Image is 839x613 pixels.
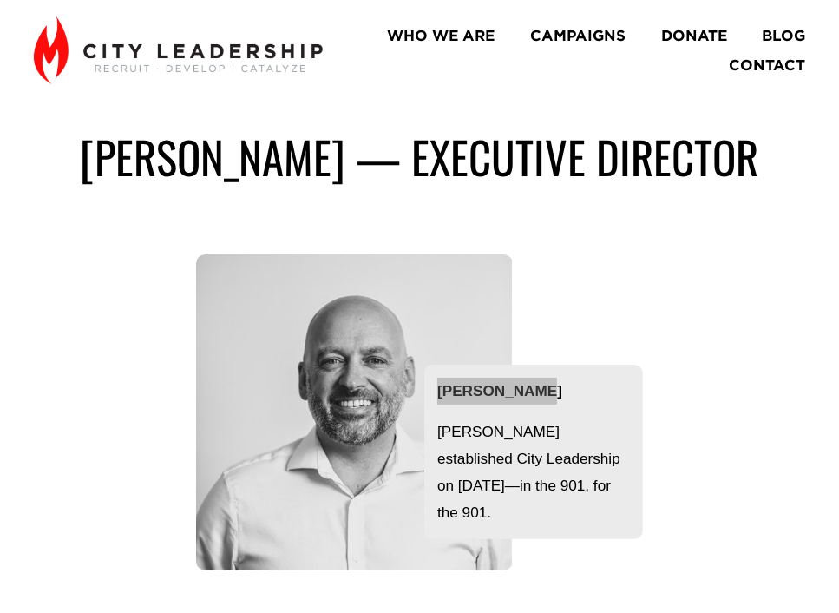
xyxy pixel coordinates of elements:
a: WHO WE ARE [388,21,495,50]
a: BLOG [762,21,805,50]
strong: [PERSON_NAME] [437,382,562,399]
h1: [PERSON_NAME] — executive director [34,129,806,184]
a: CONTACT [729,50,805,80]
a: CAMPAIGNS [530,21,626,50]
a: DONATE [661,21,727,50]
p: [PERSON_NAME] established City Leadership on [DATE]—in the 901, for the 901. [437,419,630,526]
img: City Leadership - Recruit. Develop. Catalyze. [34,16,323,84]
